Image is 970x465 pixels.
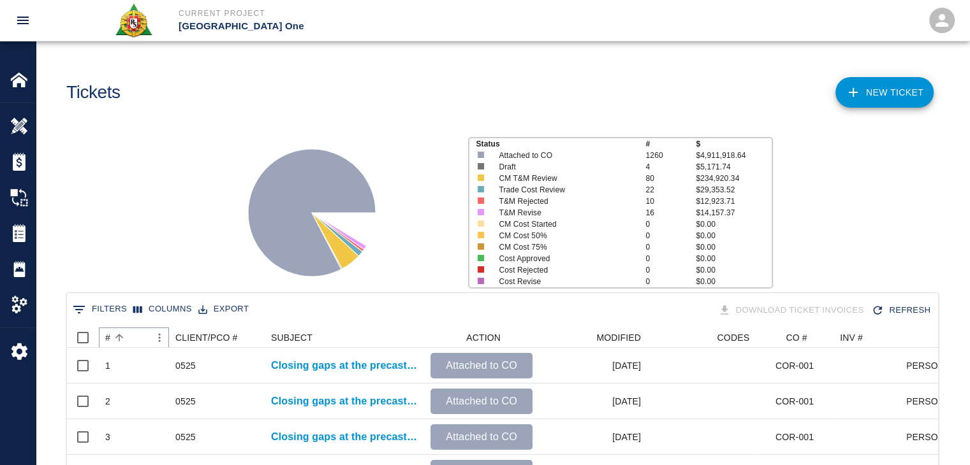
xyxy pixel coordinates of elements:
[645,196,696,207] p: 10
[645,150,696,161] p: 1260
[499,150,631,161] p: Attached to CO
[66,82,121,103] h1: Tickets
[869,299,936,322] button: Refresh
[105,327,110,348] div: #
[696,253,771,264] p: $0.00
[99,327,169,348] div: #
[539,419,647,455] div: [DATE]
[499,207,631,218] p: T&M Revise
[436,358,527,373] p: Attached to CO
[436,394,527,409] p: Attached to CO
[645,230,696,241] p: 0
[645,184,696,196] p: 22
[179,8,554,19] p: Current Project
[150,328,169,347] button: Menu
[499,196,631,207] p: T&M Rejected
[195,299,252,319] button: Export
[696,138,771,150] p: $
[647,327,756,348] div: CODES
[716,299,869,322] div: Tickets download in groups of 15
[645,161,696,173] p: 4
[775,431,814,443] div: COR-001
[265,327,424,348] div: SUBJECT
[645,207,696,218] p: 16
[169,327,265,348] div: CLIENT/PCO #
[645,218,696,230] p: 0
[130,299,195,319] button: Select columns
[110,329,128,347] button: Sort
[696,161,771,173] p: $5,171.74
[539,348,647,383] div: [DATE]
[499,253,631,264] p: Cost Approved
[271,327,312,348] div: SUBJECT
[499,230,631,241] p: CM Cost 50%
[696,241,771,253] p: $0.00
[645,173,696,184] p: 80
[271,358,418,373] a: Closing gaps at the precast planks and structural steel under L1.5
[756,327,834,348] div: CO #
[786,327,807,348] div: CO #
[175,327,238,348] div: CLIENT/PCO #
[70,299,130,320] button: Show filters
[499,173,631,184] p: CM T&M Review
[696,184,771,196] p: $29,353.52
[271,429,418,445] a: Closing gaps at the precast planks and structural steel under L1.5
[696,196,771,207] p: $12,923.71
[499,241,631,253] p: CM Cost 75%
[175,395,196,408] div: 0525
[466,327,501,348] div: ACTION
[105,359,110,372] div: 1
[696,230,771,241] p: $0.00
[645,276,696,287] p: 0
[696,150,771,161] p: $4,911,918.64
[105,431,110,443] div: 3
[645,241,696,253] p: 0
[175,359,196,372] div: 0525
[717,327,749,348] div: CODES
[436,429,527,445] p: Attached to CO
[499,264,631,276] p: Cost Rejected
[105,395,110,408] div: 2
[869,299,936,322] div: Refresh the list
[840,327,863,348] div: INV #
[696,218,771,230] p: $0.00
[499,184,631,196] p: Trade Cost Review
[539,327,647,348] div: MODIFIED
[834,327,907,348] div: INV #
[114,3,153,38] img: Roger & Sons Concrete
[775,395,814,408] div: COR-001
[596,327,641,348] div: MODIFIED
[696,276,771,287] p: $0.00
[645,138,696,150] p: #
[175,431,196,443] div: 0525
[499,218,631,230] p: CM Cost Started
[645,264,696,276] p: 0
[696,264,771,276] p: $0.00
[499,161,631,173] p: Draft
[539,383,647,419] div: [DATE]
[424,327,539,348] div: ACTION
[476,138,645,150] p: Status
[696,207,771,218] p: $14,157.37
[775,359,814,372] div: COR-001
[835,77,934,108] a: NEW TICKET
[8,5,38,36] button: open drawer
[906,404,970,465] iframe: Chat Widget
[499,276,631,287] p: Cost Revise
[696,173,771,184] p: $234,920.34
[645,253,696,264] p: 0
[179,19,554,34] p: [GEOGRAPHIC_DATA] One
[271,394,418,409] a: Closing gaps at the precast planks and structural steel under L1.5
